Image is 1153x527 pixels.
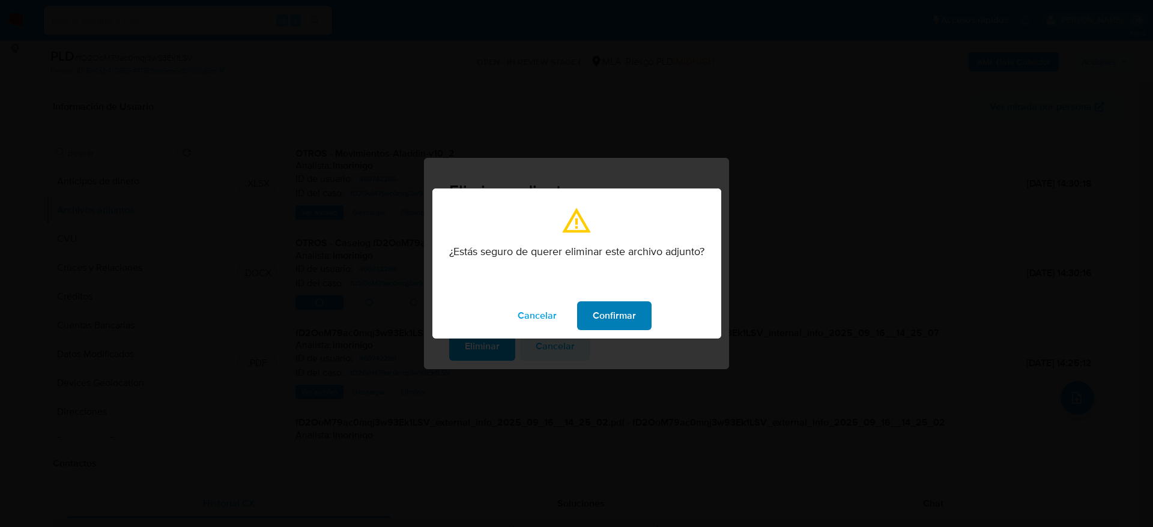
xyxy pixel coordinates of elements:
button: modal_confirmation.confirm [577,301,652,330]
button: modal_confirmation.cancel [502,301,572,330]
p: ¿Estás seguro de querer eliminar este archivo adjunto? [449,245,704,258]
span: Cancelar [518,303,557,329]
div: modal_confirmation.title [432,188,721,339]
span: Confirmar [593,303,636,329]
